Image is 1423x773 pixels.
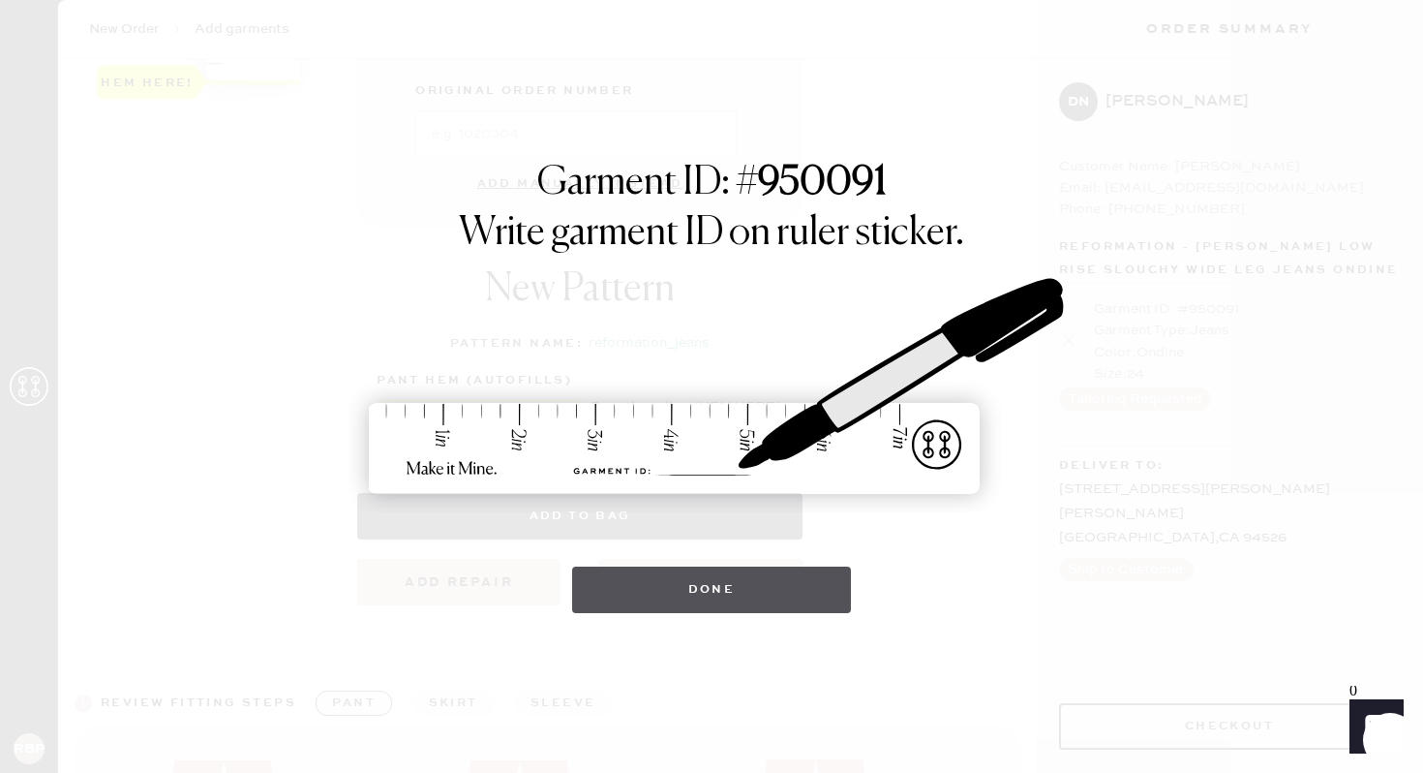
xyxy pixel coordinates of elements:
[459,210,964,257] h1: Write garment ID on ruler sticker.
[537,160,887,210] h1: Garment ID: #
[758,164,887,202] strong: 950091
[348,228,1075,547] img: ruler-sticker-sharpie.svg
[1331,686,1414,769] iframe: Front Chat
[572,567,852,613] button: Done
